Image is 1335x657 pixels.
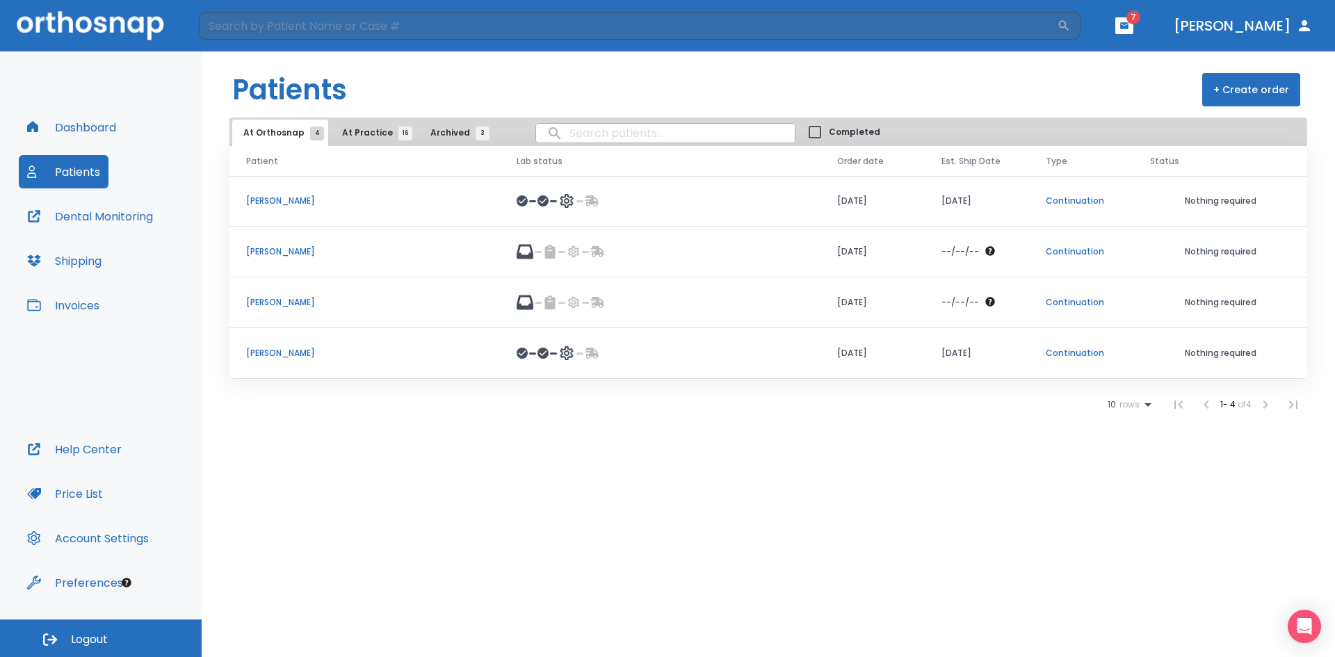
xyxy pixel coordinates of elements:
p: Continuation [1046,245,1117,258]
span: Logout [71,632,108,647]
span: 3 [476,127,489,140]
p: [PERSON_NAME] [246,195,483,207]
td: [DATE] [925,176,1029,227]
span: of 4 [1238,398,1252,410]
button: Patients [19,155,108,188]
span: 7 [1126,10,1140,24]
button: + Create order [1202,73,1300,106]
p: [PERSON_NAME] [246,245,483,258]
p: --/--/-- [941,296,979,309]
p: Continuation [1046,296,1117,309]
span: At Practice [342,127,405,139]
td: [DATE] [820,328,925,379]
span: rows [1116,400,1140,409]
span: 1 - 4 [1220,398,1238,410]
span: 10 [1108,400,1116,409]
button: Shipping [19,244,110,277]
input: search [536,120,795,147]
span: 16 [398,127,412,140]
span: Type [1046,155,1067,168]
button: Preferences [19,566,131,599]
input: Search by Patient Name or Case # [199,12,1057,40]
span: Archived [430,127,483,139]
h1: Patients [232,69,347,111]
span: Est. Ship Date [941,155,1001,168]
span: 4 [310,127,324,140]
span: Order date [837,155,884,168]
td: [DATE] [820,176,925,227]
img: Orthosnap [17,11,164,40]
button: Account Settings [19,521,157,555]
span: Patient [246,155,278,168]
button: [PERSON_NAME] [1168,13,1318,38]
div: tabs [232,120,496,146]
p: Nothing required [1150,347,1290,359]
span: Lab status [517,155,563,168]
div: The date will be available after approving treatment plan [941,296,1012,309]
span: Status [1150,155,1179,168]
p: Nothing required [1150,296,1290,309]
p: Continuation [1046,347,1117,359]
div: The date will be available after approving treatment plan [941,245,1012,258]
div: Open Intercom Messenger [1288,610,1321,643]
p: Continuation [1046,195,1117,207]
button: Help Center [19,432,130,466]
span: Completed [829,126,880,138]
button: Dental Monitoring [19,200,161,233]
button: Invoices [19,289,108,322]
p: Nothing required [1150,195,1290,207]
span: At Orthosnap [243,127,317,139]
p: [PERSON_NAME] [246,347,483,359]
td: [DATE] [820,227,925,277]
div: Tooltip anchor [120,576,133,589]
p: Nothing required [1150,245,1290,258]
button: Price List [19,477,111,510]
td: [DATE] [820,277,925,328]
p: [PERSON_NAME] [246,296,483,309]
p: --/--/-- [941,245,979,258]
td: [DATE] [925,328,1029,379]
button: Dashboard [19,111,124,144]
